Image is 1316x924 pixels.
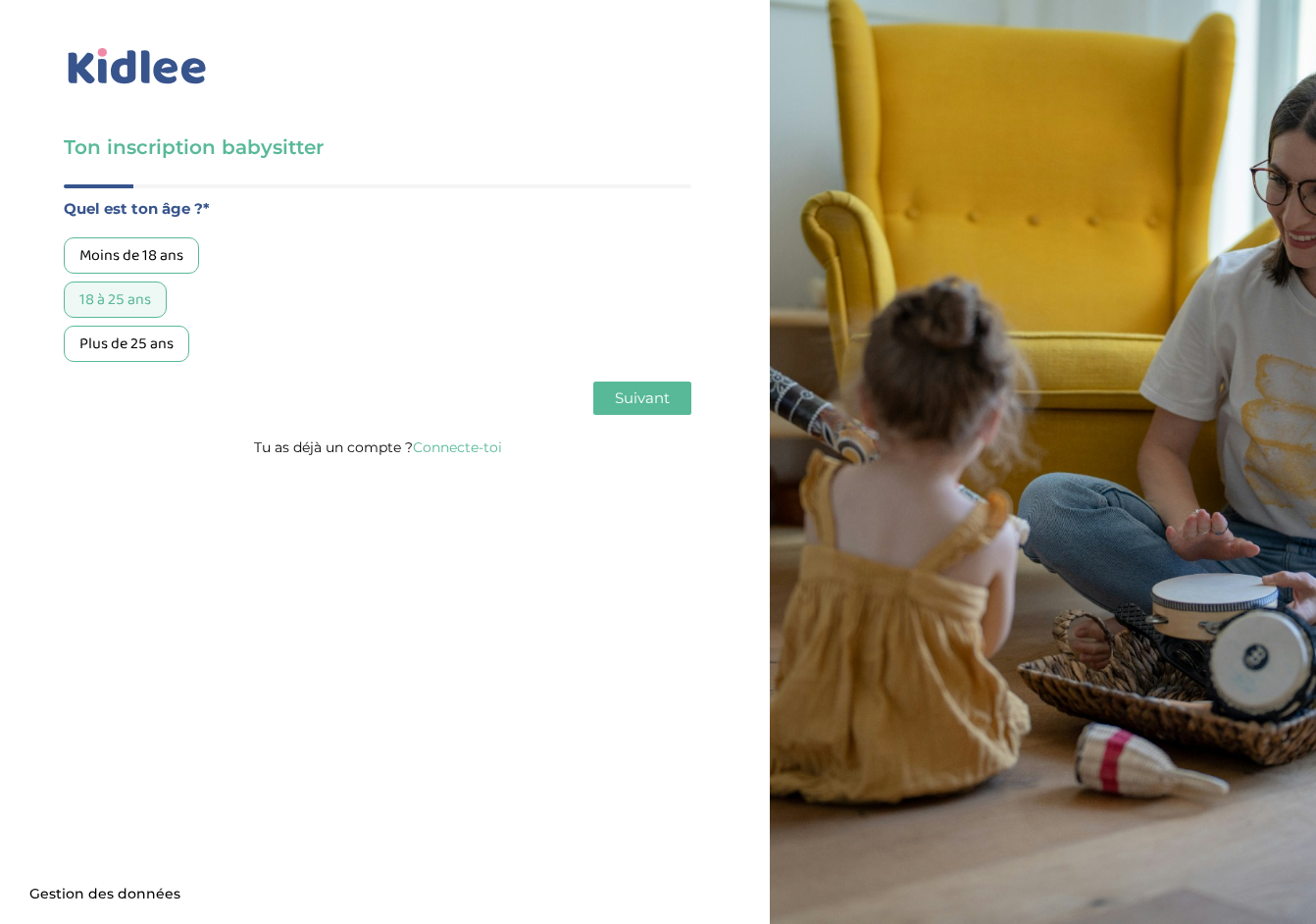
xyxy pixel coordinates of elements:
h3: Ton inscription babysitter [64,133,691,161]
div: Moins de 18 ans [64,237,199,274]
a: Connecte-toi [413,438,502,456]
span: Suivant [615,388,670,407]
img: logo_kidlee_bleu [64,44,211,89]
div: Plus de 25 ans [64,326,189,362]
button: Suivant [593,382,691,415]
button: Gestion des données [18,874,192,915]
label: Quel est ton âge ?* [64,196,691,222]
button: Précédent [64,382,156,415]
span: Gestion des données [29,886,180,903]
p: Tu as déjà un compte ? [64,435,691,460]
div: 18 à 25 ans [64,282,167,318]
